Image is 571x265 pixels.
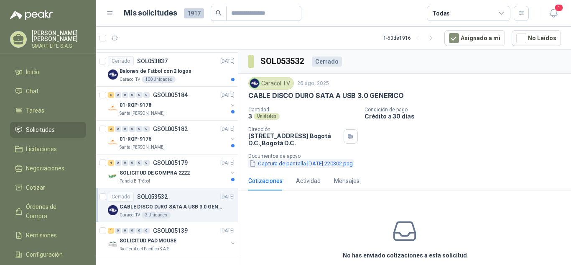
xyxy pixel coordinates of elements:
[250,79,259,88] img: Company Logo
[120,178,150,185] p: Panela El Trébol
[546,6,561,21] button: 1
[108,171,118,181] img: Company Logo
[129,160,135,166] div: 0
[137,194,168,200] p: SOL053532
[432,9,450,18] div: Todas
[153,160,188,166] p: GSOL005179
[108,124,236,151] a: 3 0 0 0 0 0 GSOL005182[DATE] Company Logo01-RQP-9176Santa [PERSON_NAME]
[248,159,354,168] button: Captura de pantalla [DATE] 220302.png
[220,57,235,65] p: [DATE]
[120,212,140,219] p: Caracol TV
[120,169,190,177] p: SOLICITUD DE COMPRA 2222
[129,228,135,234] div: 0
[26,144,57,154] span: Licitaciones
[365,107,568,113] p: Condición de pago
[248,91,404,100] p: CABLE DISCO DURO SATA A USB 3.0 GENERICO
[108,56,134,66] div: Cerrado
[120,67,191,75] p: Balones de Futbol con 2 logos
[115,126,121,132] div: 0
[220,91,235,99] p: [DATE]
[26,106,44,115] span: Tareas
[248,176,283,185] div: Cotizaciones
[248,132,340,147] p: [STREET_ADDRESS] Bogotá D.C. , Bogotá D.C.
[10,247,86,262] a: Configuración
[10,10,53,20] img: Logo peakr
[108,158,236,185] a: 4 0 0 0 0 0 GSOL005179[DATE] Company LogoSOLICITUD DE COMPRA 2222Panela El Trébol
[108,205,118,215] img: Company Logo
[32,44,86,49] p: SMART LIFE S.A.S
[129,126,135,132] div: 0
[512,30,561,46] button: No Leídos
[10,160,86,176] a: Negociaciones
[26,125,55,134] span: Solicitudes
[120,76,140,83] p: Caracol TV
[153,126,188,132] p: GSOL005182
[129,92,135,98] div: 0
[312,57,342,67] div: Cerrado
[108,90,236,117] a: 5 0 0 0 0 0 GSOL005184[DATE] Company Logo01-RQP-9178Santa [PERSON_NAME]
[248,107,358,113] p: Cantidad
[108,160,114,166] div: 4
[10,64,86,80] a: Inicio
[26,202,78,221] span: Órdenes de Compra
[108,103,118,113] img: Company Logo
[142,76,176,83] div: 100 Unidades
[120,135,151,143] p: 01-RQP-9176
[10,180,86,196] a: Cotizar
[136,126,143,132] div: 0
[108,137,118,147] img: Company Logo
[10,199,86,224] a: Órdenes de Compra
[143,92,150,98] div: 0
[136,228,143,234] div: 0
[120,237,176,245] p: SOLICITUD PAD MOUSE
[108,239,118,249] img: Company Logo
[122,92,128,98] div: 0
[216,10,222,16] span: search
[334,176,359,185] div: Mensajes
[122,126,128,132] div: 0
[143,160,150,166] div: 0
[108,92,114,98] div: 5
[10,103,86,118] a: Tareas
[26,250,63,259] span: Configuración
[10,83,86,99] a: Chat
[143,228,150,234] div: 0
[383,31,438,45] div: 1 - 50 de 1916
[26,231,57,240] span: Remisiones
[153,92,188,98] p: GSOL005184
[220,159,235,167] p: [DATE]
[124,7,177,19] h1: Mis solicitudes
[260,55,305,68] h3: SOL053532
[26,67,39,77] span: Inicio
[96,53,238,87] a: CerradoSOL053837[DATE] Company LogoBalones de Futbol con 2 logosCaracol TV100 Unidades
[248,126,340,132] p: Dirección
[136,92,143,98] div: 0
[365,113,568,120] p: Crédito a 30 días
[136,160,143,166] div: 0
[115,228,121,234] div: 0
[108,126,114,132] div: 3
[26,87,38,96] span: Chat
[554,4,563,12] span: 1
[10,227,86,243] a: Remisiones
[143,126,150,132] div: 0
[120,246,171,252] p: Rio Fertil del Pacífico S.A.S.
[220,227,235,235] p: [DATE]
[220,125,235,133] p: [DATE]
[248,153,568,159] p: Documentos de apoyo
[153,228,188,234] p: GSOL005139
[254,113,280,120] div: Unidades
[115,92,121,98] div: 0
[108,192,134,202] div: Cerrado
[10,141,86,157] a: Licitaciones
[120,203,224,211] p: CABLE DISCO DURO SATA A USB 3.0 GENERICO
[220,193,235,201] p: [DATE]
[122,160,128,166] div: 0
[10,122,86,138] a: Solicitudes
[108,69,118,80] img: Company Logo
[142,212,171,219] div: 3 Unidades
[184,8,204,18] span: 1917
[248,77,294,90] div: Caracol TV
[108,226,236,252] a: 1 0 0 0 0 0 GSOL005139[DATE] Company LogoSOLICITUD PAD MOUSERio Fertil del Pacífico S.A.S.
[444,30,505,46] button: Asignado a mi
